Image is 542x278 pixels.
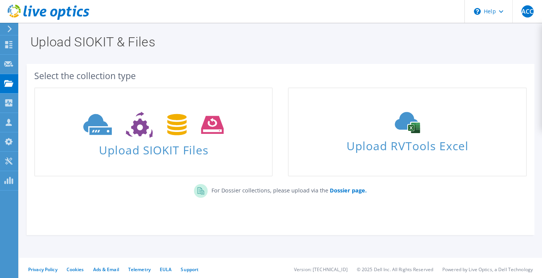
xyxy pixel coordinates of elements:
[442,266,533,273] li: Powered by Live Optics, a Dell Technology
[34,71,527,80] div: Select the collection type
[357,266,433,273] li: © 2025 Dell Inc. All Rights Reserved
[288,87,526,176] a: Upload RVTools Excel
[128,266,151,273] a: Telemetry
[181,266,199,273] a: Support
[330,187,367,194] b: Dossier page.
[289,136,526,152] span: Upload RVTools Excel
[294,266,348,273] li: Version: [TECHNICAL_ID]
[208,184,367,195] p: For Dossier collections, please upload via the
[34,87,273,176] a: Upload SIOKIT Files
[35,140,272,156] span: Upload SIOKIT Files
[28,266,57,273] a: Privacy Policy
[30,35,527,48] h1: Upload SIOKIT & Files
[328,187,367,194] a: Dossier page.
[474,8,481,15] svg: \n
[67,266,84,273] a: Cookies
[521,5,534,17] span: ACC
[160,266,172,273] a: EULA
[93,266,119,273] a: Ads & Email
